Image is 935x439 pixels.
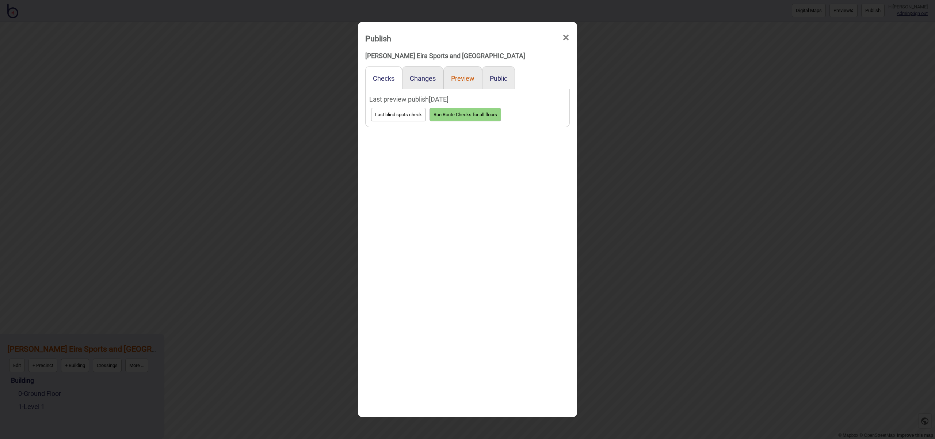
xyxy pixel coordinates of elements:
[430,108,501,121] button: Run Route Checks for all floors
[562,26,570,50] span: ×
[371,108,426,121] button: Last blind spots check
[410,75,436,82] button: Changes
[365,49,570,63] div: [PERSON_NAME] Eira Sports and [GEOGRAPHIC_DATA]
[451,75,474,82] button: Preview
[373,75,394,82] button: Checks
[490,75,507,82] button: Public
[365,31,391,46] div: Publish
[369,93,566,106] div: Last preview publish [DATE]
